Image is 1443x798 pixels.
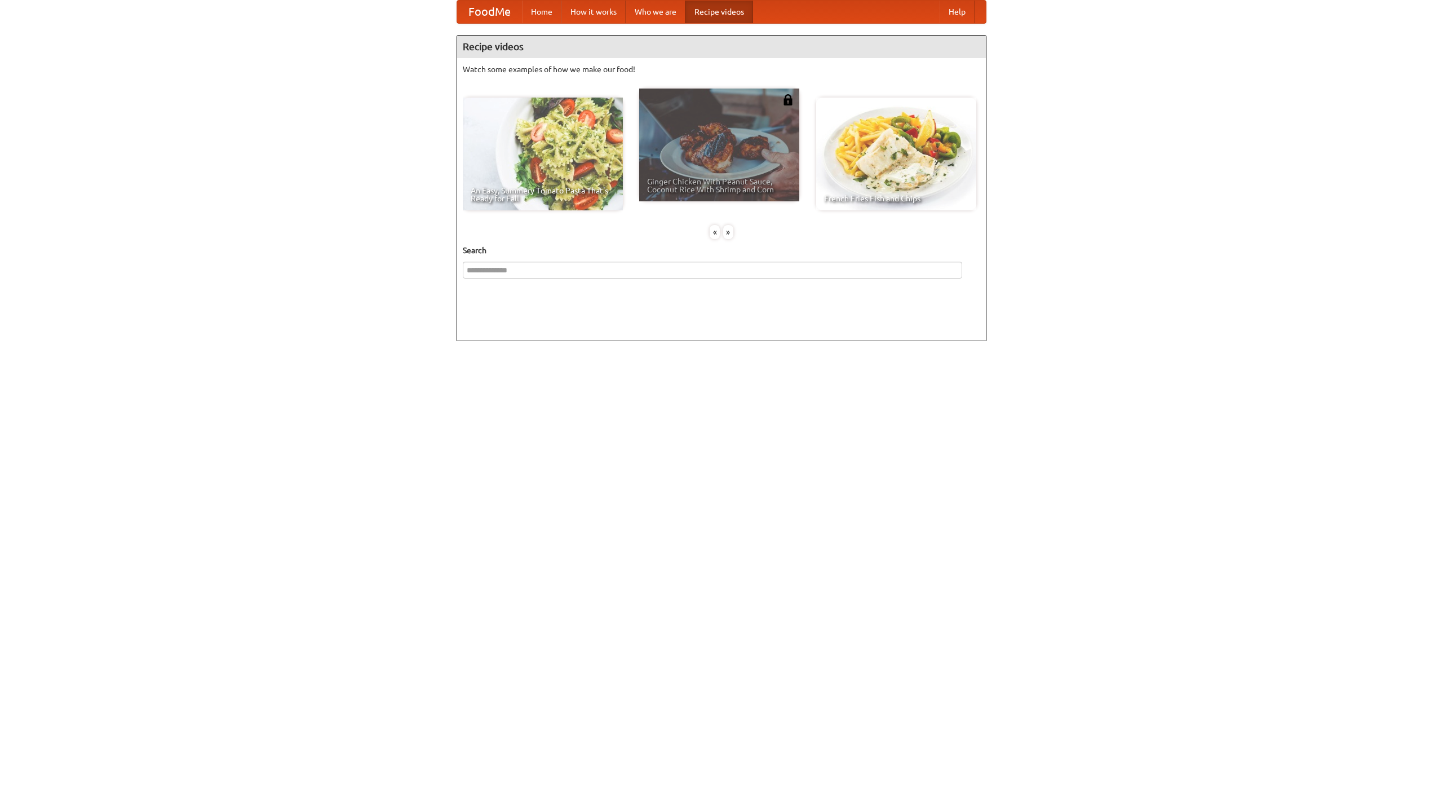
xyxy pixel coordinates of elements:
[782,94,794,105] img: 483408.png
[685,1,753,23] a: Recipe videos
[463,245,980,256] h5: Search
[457,36,986,58] h4: Recipe videos
[723,225,733,239] div: »
[522,1,561,23] a: Home
[824,195,968,202] span: French Fries Fish and Chips
[940,1,975,23] a: Help
[561,1,626,23] a: How it works
[710,225,720,239] div: «
[816,98,976,210] a: French Fries Fish and Chips
[626,1,685,23] a: Who we are
[471,187,615,202] span: An Easy, Summery Tomato Pasta That's Ready for Fall
[463,98,623,210] a: An Easy, Summery Tomato Pasta That's Ready for Fall
[463,64,980,75] p: Watch some examples of how we make our food!
[457,1,522,23] a: FoodMe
